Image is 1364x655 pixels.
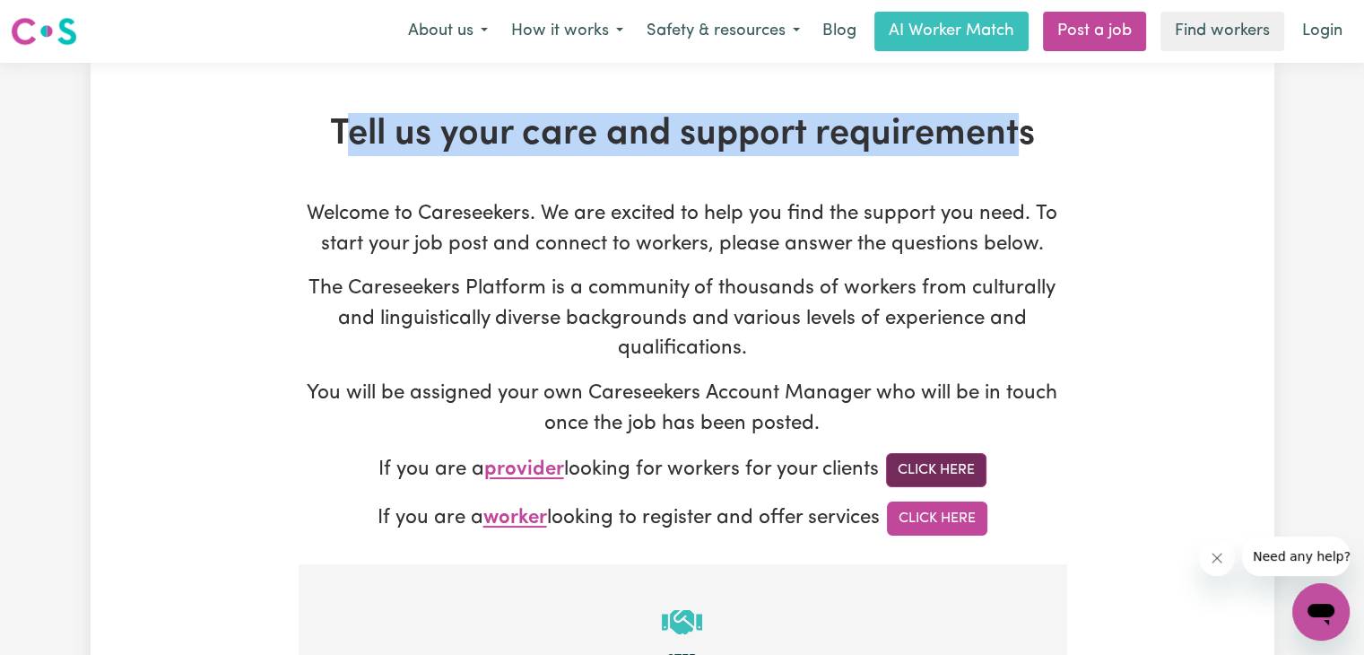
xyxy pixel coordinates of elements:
a: Find workers [1160,12,1284,51]
button: Safety & resources [635,13,812,50]
span: Need any help? [11,13,109,27]
iframe: Button to launch messaging window [1292,583,1350,641]
h1: Tell us your care and support requirements [299,113,1066,156]
iframe: Message from company [1242,537,1350,576]
p: If you are a looking for workers for your clients [299,453,1066,487]
span: provider [484,460,564,481]
button: About us [396,13,500,50]
p: If you are a looking to register and offer services [299,502,1066,536]
p: The Careseekers Platform is a community of thousands of workers from culturally and linguisticall... [299,274,1066,364]
button: How it works [500,13,635,50]
a: Post a job [1043,12,1146,51]
a: Blog [812,12,867,51]
span: worker [483,509,547,529]
iframe: Close message [1199,540,1235,576]
a: Click Here [887,502,987,536]
a: Careseekers logo [11,11,77,52]
img: Careseekers logo [11,15,77,48]
p: You will be assigned your own Careseekers Account Manager who will be in touch once the job has b... [299,379,1066,439]
a: Click Here [886,453,986,487]
a: Login [1291,12,1353,51]
p: Welcome to Careseekers. We are excited to help you find the support you need. To start your job p... [299,199,1066,259]
a: AI Worker Match [874,12,1029,51]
